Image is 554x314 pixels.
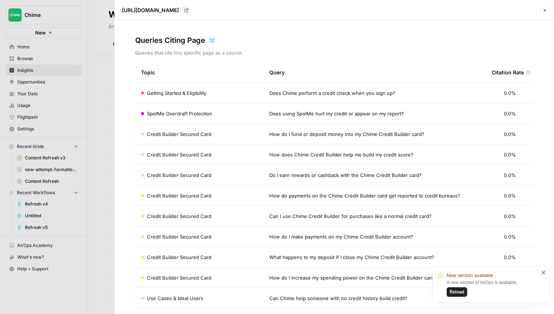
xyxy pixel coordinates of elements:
span: How does Chime Credit Builder help me build my credit score? [269,151,413,158]
span: Credit Builder Secured Card [147,233,211,240]
span: Can Chime help someone with no credit history build credit? [269,295,407,302]
span: Credit Builder Secured Card [147,192,211,199]
span: 0.0% [504,89,516,97]
div: Query [269,62,480,82]
span: SpotMe Overdraft Protection [147,110,212,117]
div: A new version of AirOps is available. [447,279,539,297]
p: [URL][DOMAIN_NAME] [122,7,179,14]
span: 0.0% [504,171,516,179]
span: 0.0% [504,213,516,220]
span: Does Chime perform a credit check when you sign up? [269,89,395,97]
span: Use Cases & Ideal Users [147,295,203,302]
span: Can I use Chime Credit Builder for purchases like a normal credit card? [269,213,432,220]
div: 12 [208,37,215,44]
span: Credit Builder Secured Card [147,213,211,220]
h3: Queries Citing Page [135,35,205,45]
span: Citation Rate [492,69,524,76]
span: Credit Builder Secured Card [147,254,211,261]
span: 0.0% [504,130,516,138]
span: 0.0% [504,192,516,199]
span: Reload [450,289,464,295]
a: Go to page https://www.chime.com/credit [182,6,191,15]
div: Topic [141,62,155,82]
span: 0.0% [504,151,516,158]
span: Credit Builder Secured Card [147,274,211,281]
span: What happens to my deposit if I close my Chime Credit Builder account? [269,254,434,261]
span: Credit Builder Secured Card [147,151,211,158]
span: Credit Builder Secured Card [147,130,211,138]
span: Do I earn rewards or cashback with the Chime Credit Builder card? [269,171,422,179]
span: How do payments on the Chime Credit Builder card get reported to credit bureaus? [269,192,460,199]
span: 0.0% [504,254,516,261]
span: 0.0% [504,233,516,240]
span: How do I make payments on my Chime Credit Builder account? [269,233,413,240]
span: How do I increase my spending power on the Chime Credit Builder card? [269,274,437,281]
p: Queries that cite this specific page as a source. [135,49,533,56]
span: Getting Started & Eligibility [147,89,206,97]
span: How do I fund or deposit money into my Chime Credit Builder card? [269,130,424,138]
span: Credit Builder Secured Card [147,171,211,179]
span: 0.0% [504,110,516,117]
button: close [541,270,546,276]
span: New version available [447,272,493,279]
span: Does using SpotMe hurt my credit or appear on my report? [269,110,404,117]
button: Reload [447,287,467,297]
